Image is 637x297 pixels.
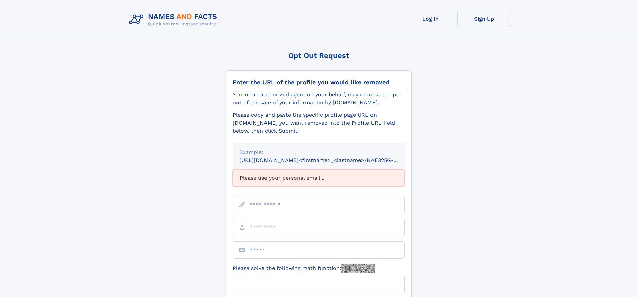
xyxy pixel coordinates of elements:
div: Enter the URL of the profile you would like removed [233,79,405,86]
div: Please use your personal email ... [233,170,405,187]
small: [URL][DOMAIN_NAME]<firstname>_<lastname>/NAF325G-xxxxxxxx [239,157,417,163]
a: Log In [404,11,457,27]
div: You, or an authorized agent on your behalf, may request to opt-out of the sale of your informatio... [233,91,405,107]
div: Please copy and paste the specific profile page URL on [DOMAIN_NAME] you want removed into the Pr... [233,111,405,135]
div: Opt Out Request [226,51,412,60]
label: Please solve the following math function: [233,264,375,273]
a: Sign Up [457,11,511,27]
div: Example: [239,148,398,156]
img: Logo Names and Facts [126,11,223,29]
